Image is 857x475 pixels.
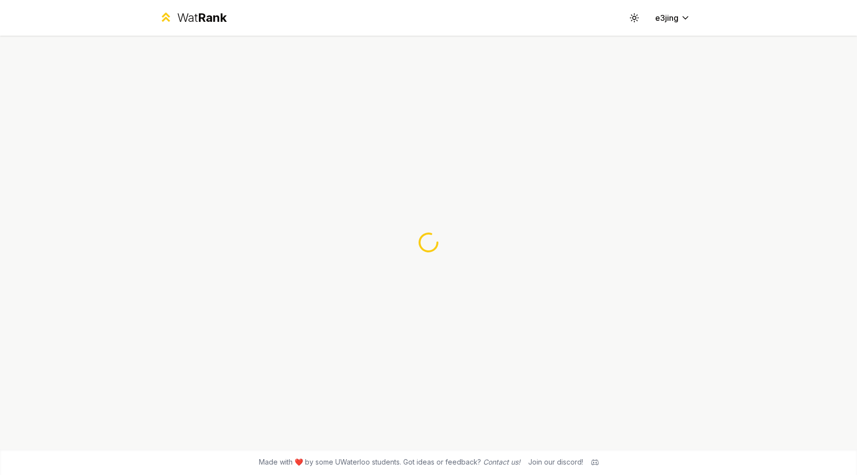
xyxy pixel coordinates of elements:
span: e3jing [655,12,678,24]
div: Wat [177,10,227,26]
a: WatRank [159,10,227,26]
span: Rank [198,10,227,25]
a: Contact us! [483,458,520,466]
div: Join our discord! [528,457,583,467]
button: e3jing [647,9,698,27]
span: Made with ❤️ by some UWaterloo students. Got ideas or feedback? [259,457,520,467]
